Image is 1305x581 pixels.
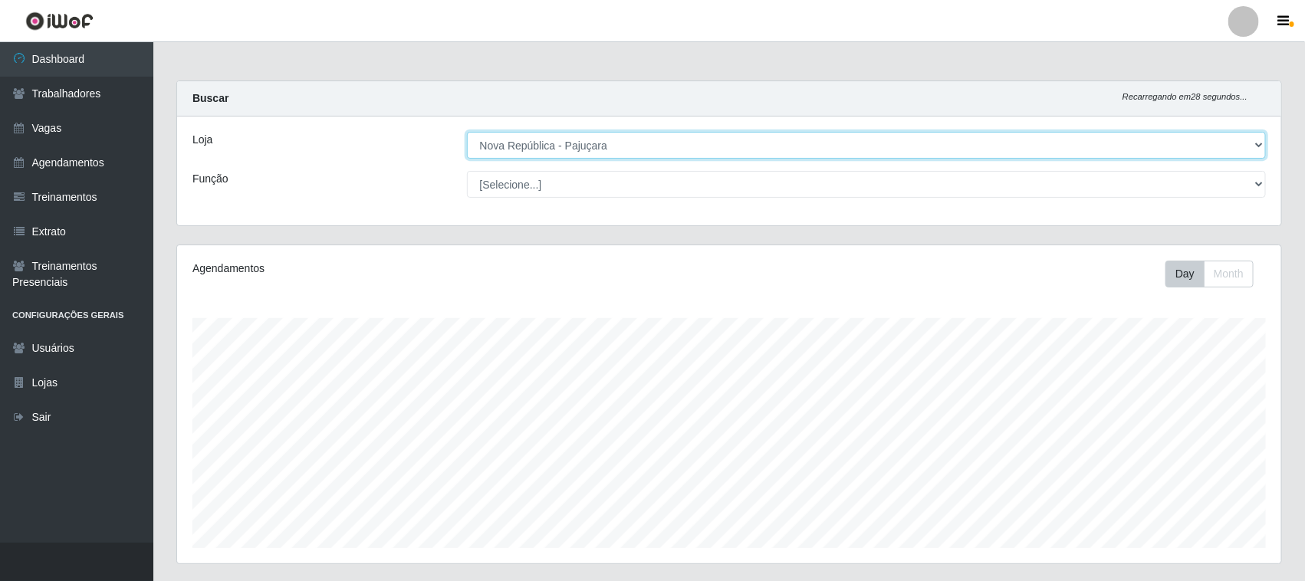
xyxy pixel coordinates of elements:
label: Loja [192,132,212,148]
button: Month [1204,261,1254,287]
div: First group [1165,261,1254,287]
button: Day [1165,261,1205,287]
div: Agendamentos [192,261,626,277]
i: Recarregando em 28 segundos... [1123,92,1247,101]
img: CoreUI Logo [25,11,94,31]
div: Toolbar with button groups [1165,261,1266,287]
label: Função [192,171,228,187]
strong: Buscar [192,92,228,104]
